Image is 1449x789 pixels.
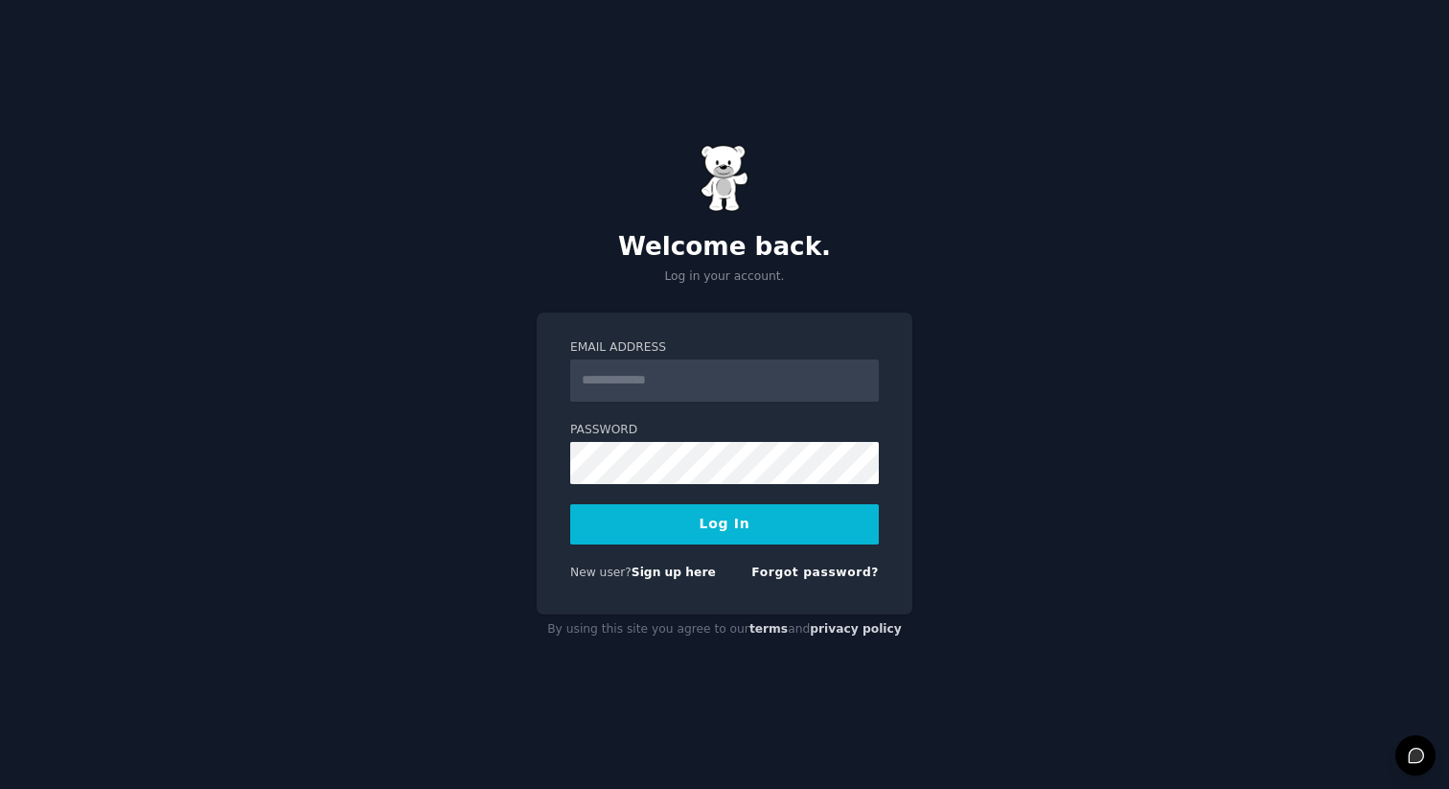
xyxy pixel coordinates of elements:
a: Forgot password? [751,566,879,579]
label: Email Address [570,339,879,357]
p: Log in your account. [537,268,912,286]
div: By using this site you agree to our and [537,615,912,645]
span: New user? [570,566,632,579]
a: terms [749,622,788,636]
label: Password [570,422,879,439]
h2: Welcome back. [537,232,912,263]
a: Sign up here [632,566,716,579]
button: Log In [570,504,879,545]
a: privacy policy [810,622,902,636]
img: Gummy Bear [701,145,748,212]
